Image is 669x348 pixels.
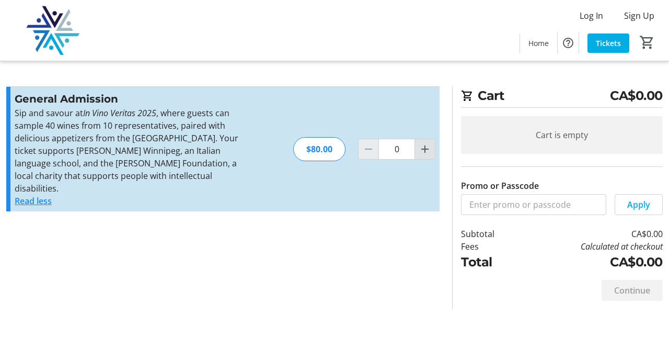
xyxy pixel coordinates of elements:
td: CA$0.00 [520,228,663,240]
span: Tickets [596,38,621,49]
button: Help [558,32,579,53]
input: General Admission Quantity [378,139,415,160]
button: Cart [638,33,656,52]
button: Increment by one [415,139,435,159]
a: Tickets [587,33,629,53]
span: Apply [627,198,650,211]
div: $80.00 [293,137,345,161]
div: Cart is empty [461,116,663,154]
td: Fees [461,240,520,253]
h3: General Admission [15,91,243,107]
span: CA$0.00 [610,86,663,105]
label: Promo or Passcode [461,179,539,192]
a: Home [520,33,557,53]
span: Log In [580,9,603,22]
em: In Vino Veritas 2025 [83,107,156,119]
td: Calculated at checkout [520,240,663,253]
p: Sip and savour at , where guests can sample 40 wines from 10 representatives, paired with delicio... [15,107,243,195]
button: Sign Up [616,7,663,24]
td: Subtotal [461,228,520,240]
button: Log In [571,7,612,24]
button: Apply [615,194,663,215]
h2: Cart [461,86,663,108]
td: CA$0.00 [520,253,663,272]
span: Sign Up [624,9,654,22]
input: Enter promo or passcode [461,194,606,215]
td: Total [461,253,520,272]
span: Home [528,38,549,49]
button: Read less [15,195,52,207]
img: DASCH Foundation's Logo [6,4,99,57]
